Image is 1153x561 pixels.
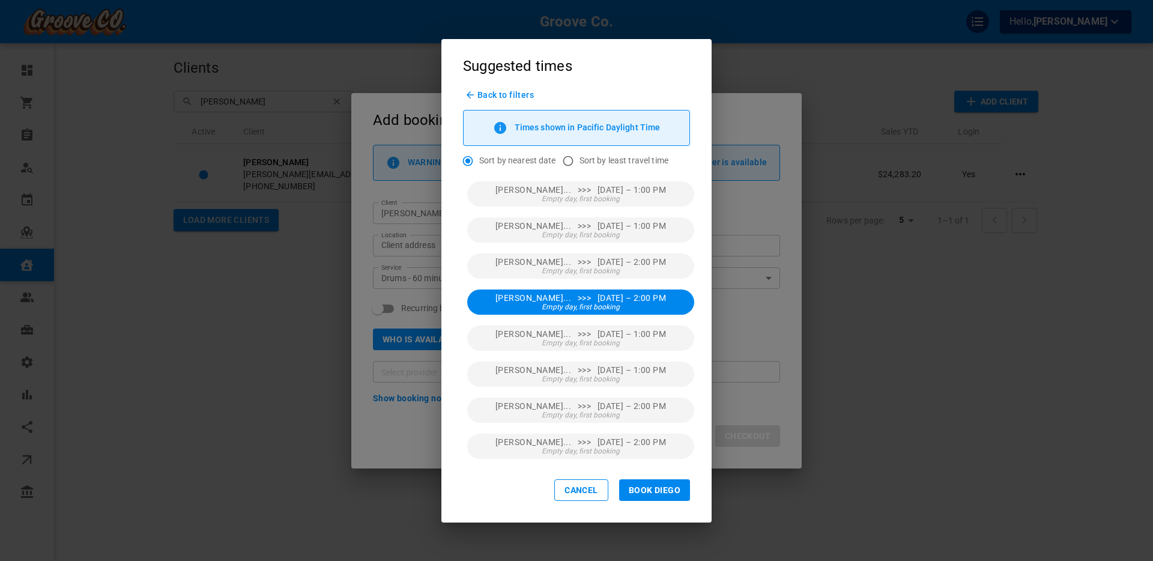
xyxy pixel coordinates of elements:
span: Empty day, first booking [542,375,620,383]
span: Empty day, first booking [542,303,620,311]
span: [PERSON_NAME]... >>> [DATE] – 2:00 PM [495,293,666,303]
span: [PERSON_NAME]... >>> [DATE] – 1:00 PM [495,365,666,375]
span: Empty day, first booking [542,267,620,275]
span: [PERSON_NAME]... >>> [DATE] – 2:00 PM [495,437,666,447]
p: Times shown in Pacific Daylight Time [515,123,661,132]
span: [PERSON_NAME]... >>> [DATE] – 1:00 PM [495,185,666,195]
span: [PERSON_NAME]... >>> [DATE] – 1:00 PM [495,221,666,231]
button: [PERSON_NAME]... >>> [DATE] – 2:00 PMEmpty day, first booking [467,253,694,279]
span: Back to filters [477,90,534,100]
span: Empty day, first booking [542,447,620,455]
button: [PERSON_NAME]... >>> [DATE] – 2:00 PMEmpty day, first booking [467,290,694,315]
span: Empty day, first booking [542,231,620,239]
span: Empty day, first booking [542,339,620,347]
span: [PERSON_NAME]... >>> [DATE] – 1:00 PM [495,329,666,339]
span: Sort by nearest date [479,154,556,166]
button: Back to filters [463,91,534,99]
button: Book Diego [619,479,690,501]
button: [PERSON_NAME]... >>> [DATE] – 1:00 PMEmpty day, first booking [467,326,694,351]
button: [PERSON_NAME]... >>> [DATE] – 2:00 PMEmpty day, first booking [467,434,694,459]
span: Sort by least travel time [580,154,668,166]
button: Cancel [554,479,608,501]
span: [PERSON_NAME]... >>> [DATE] – 2:00 PM [495,257,666,267]
span: [PERSON_NAME]... >>> [DATE] – 2:00 PM [495,401,666,411]
button: [PERSON_NAME]... >>> [DATE] – 2:00 PMEmpty day, first booking [467,398,694,423]
span: Empty day, first booking [542,411,620,419]
button: [PERSON_NAME]... >>> [DATE] – 1:00 PMEmpty day, first booking [467,181,694,207]
button: [PERSON_NAME]... >>> [DATE] – 1:00 PMEmpty day, first booking [467,217,694,243]
span: Empty day, first booking [542,195,620,203]
h2: Suggested times [441,39,712,91]
button: [PERSON_NAME]... >>> [DATE] – 1:00 PMEmpty day, first booking [467,362,694,387]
